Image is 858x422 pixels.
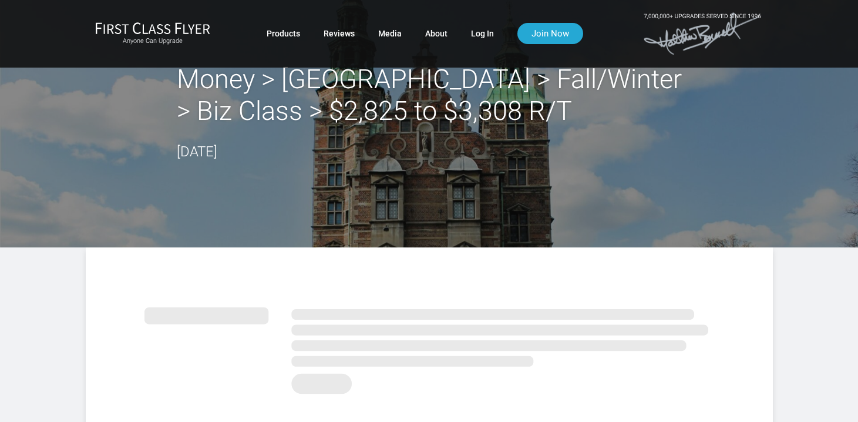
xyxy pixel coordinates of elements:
[517,23,583,44] a: Join Now
[177,63,682,127] h2: Money > [GEOGRAPHIC_DATA] > Fall/Winter > Biz Class > $2,825 to $3,308 R/T
[144,294,714,401] img: summary.svg
[378,23,402,44] a: Media
[425,23,447,44] a: About
[95,37,210,45] small: Anyone Can Upgrade
[95,22,210,34] img: First Class Flyer
[177,143,217,160] time: [DATE]
[267,23,300,44] a: Products
[95,22,210,45] a: First Class FlyerAnyone Can Upgrade
[471,23,494,44] a: Log In
[324,23,355,44] a: Reviews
